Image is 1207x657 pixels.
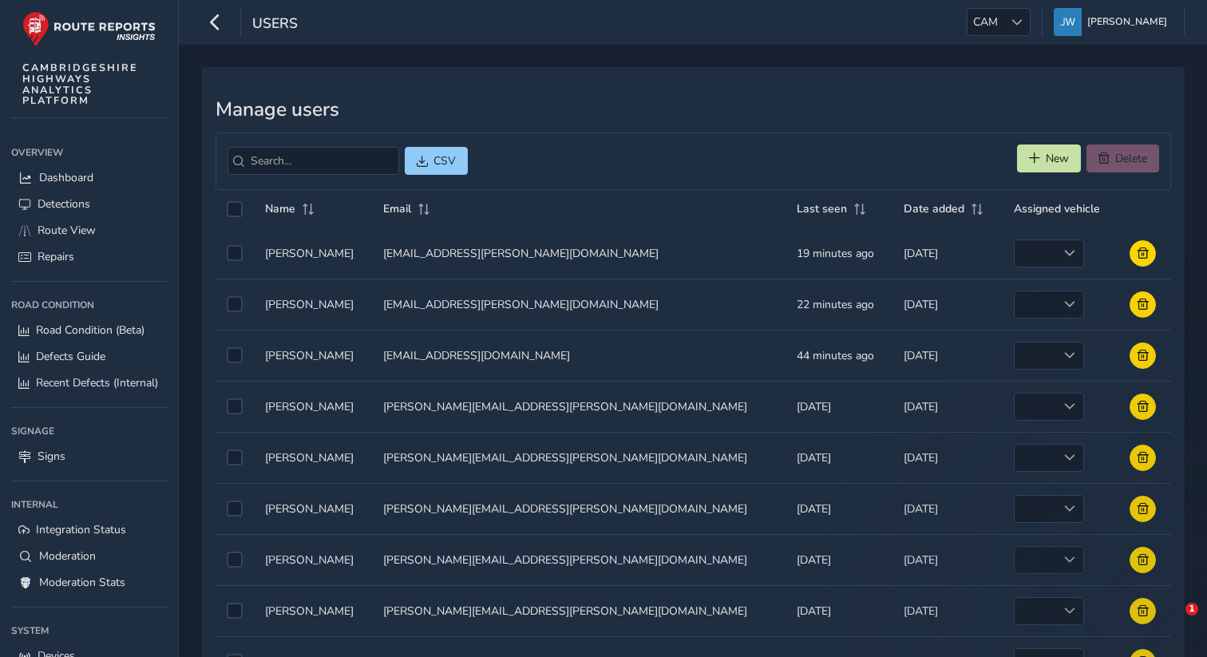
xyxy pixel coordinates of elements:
td: [PERSON_NAME][EMAIL_ADDRESS][PERSON_NAME][DOMAIN_NAME] [372,585,786,636]
div: Overview [11,141,167,164]
span: 1 [1185,603,1198,615]
button: [PERSON_NAME] [1054,8,1173,36]
td: [EMAIL_ADDRESS][DOMAIN_NAME] [372,330,786,381]
span: Users [252,14,298,36]
span: CSV [433,153,456,168]
span: Date added [904,201,964,216]
a: Road Condition (Beta) [11,317,167,343]
td: [PERSON_NAME] [254,381,373,432]
span: Road Condition (Beta) [36,323,144,338]
span: CAM [968,9,1003,35]
div: Select auth0|68dbf1c611523e57f8d9c6f4 [227,603,243,619]
td: [DATE] [892,330,1003,381]
td: [PERSON_NAME][EMAIL_ADDRESS][PERSON_NAME][DOMAIN_NAME] [372,483,786,534]
a: Route View [11,217,167,243]
td: [PERSON_NAME][EMAIL_ADDRESS][PERSON_NAME][DOMAIN_NAME] [372,381,786,432]
td: [DATE] [892,279,1003,330]
td: [PERSON_NAME][EMAIL_ADDRESS][PERSON_NAME][DOMAIN_NAME] [372,432,786,483]
div: Select auth0|68dbf1952de1468989b7d570 [227,296,243,312]
td: 22 minutes ago [786,279,892,330]
td: [DATE] [892,432,1003,483]
td: [DATE] [892,585,1003,636]
td: [EMAIL_ADDRESS][PERSON_NAME][DOMAIN_NAME] [372,279,786,330]
td: [PERSON_NAME] [254,432,373,483]
td: [PERSON_NAME][EMAIL_ADDRESS][PERSON_NAME][DOMAIN_NAME] [372,534,786,585]
td: [DATE] [892,483,1003,534]
span: CAMBRIDGESHIRE HIGHWAYS ANALYTICS PLATFORM [22,62,138,106]
button: CSV [405,147,468,175]
td: [EMAIL_ADDRESS][PERSON_NAME][DOMAIN_NAME] [372,228,786,279]
div: Internal [11,493,167,516]
td: [PERSON_NAME] [254,279,373,330]
td: [DATE] [786,585,892,636]
span: Detections [38,196,90,212]
span: Repairs [38,249,74,264]
div: Select auth0|689a0db48158cb41ff00da20 [227,501,243,516]
span: Name [265,201,295,216]
td: 44 minutes ago [786,330,892,381]
span: Last seen [797,201,847,216]
iframe: Intercom live chat [1153,603,1191,641]
td: [DATE] [786,381,892,432]
img: rr logo [22,11,156,47]
a: Repairs [11,243,167,270]
input: Search... [228,147,399,175]
a: Dashboard [11,164,167,191]
a: Recent Defects (Internal) [11,370,167,396]
span: Assigned vehicle [1014,201,1100,216]
span: Signs [38,449,65,464]
span: Route View [38,223,96,238]
span: Integration Status [36,522,126,537]
a: Signs [11,443,167,469]
img: diamond-layout [1054,8,1082,36]
span: Moderation [39,548,96,564]
span: New [1046,151,1069,166]
a: Detections [11,191,167,217]
td: [DATE] [892,228,1003,279]
td: [DATE] [786,534,892,585]
span: Defects Guide [36,349,105,364]
a: Moderation Stats [11,569,167,596]
span: Moderation Stats [39,575,125,590]
a: Defects Guide [11,343,167,370]
div: Select auth0|68dbf1724824b8a4b612a439 [227,347,243,363]
td: [PERSON_NAME] [254,534,373,585]
td: [PERSON_NAME] [254,483,373,534]
td: [DATE] [892,534,1003,585]
a: Integration Status [11,516,167,543]
div: Road Condition [11,293,167,317]
h3: Manage users [216,98,1171,121]
td: [PERSON_NAME] [254,585,373,636]
td: [PERSON_NAME] [254,330,373,381]
button: New [1017,144,1081,172]
div: Select auth0|68dbf0e32ac6d0d9aebb6635 [227,449,243,465]
span: [PERSON_NAME] [1087,8,1167,36]
td: [PERSON_NAME] [254,228,373,279]
span: Email [383,201,411,216]
a: Moderation [11,543,167,569]
td: [DATE] [892,381,1003,432]
div: Select auth0|68dbf0c8d54109a428940e68 [227,398,243,414]
td: [DATE] [786,483,892,534]
td: 19 minutes ago [786,228,892,279]
td: [DATE] [786,432,892,483]
div: Select auth0|68dbf113aab9c6de96e32d47 [227,552,243,568]
div: System [11,619,167,643]
span: Dashboard [39,170,93,185]
div: Select auth0|68dbf1b4b7994f50c60142c9 [227,245,243,261]
span: Recent Defects (Internal) [36,375,158,390]
div: Signage [11,419,167,443]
